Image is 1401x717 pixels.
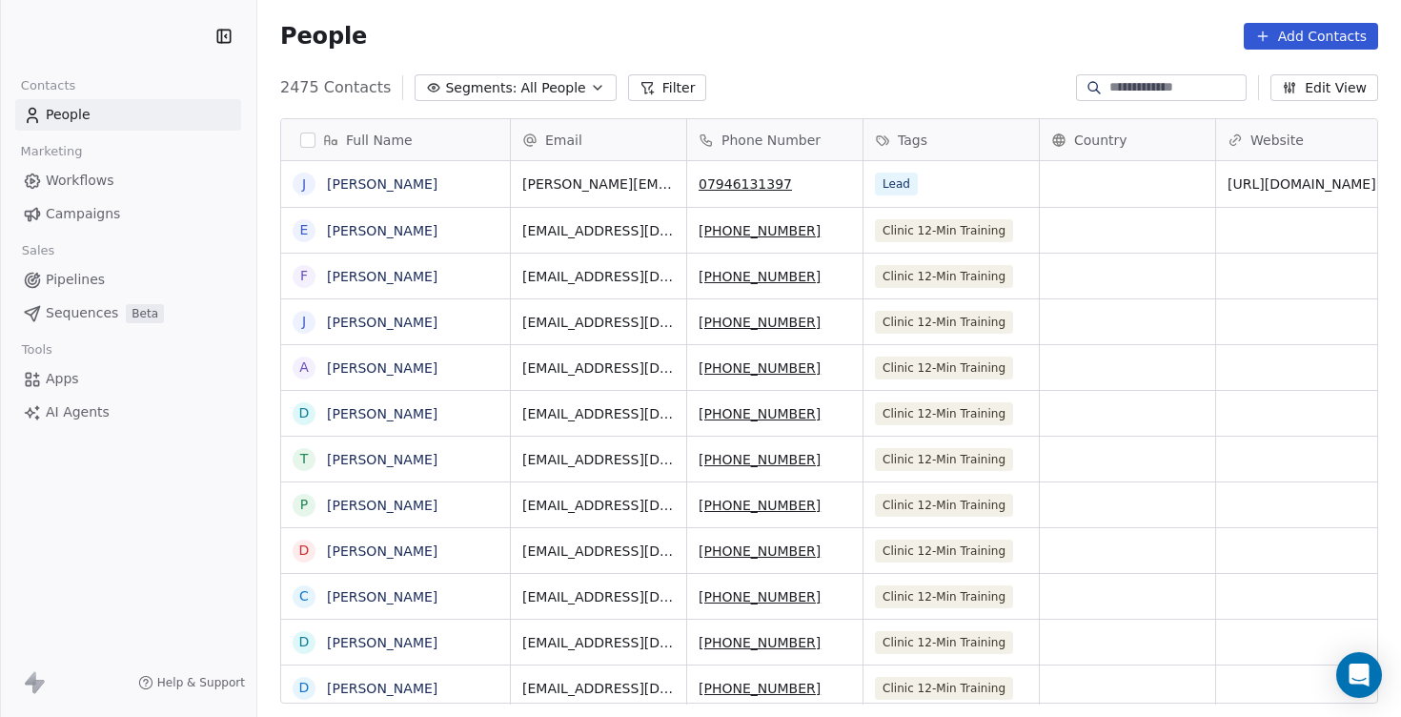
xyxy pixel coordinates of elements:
[687,119,863,160] div: Phone Number
[15,264,241,296] a: Pipelines
[522,633,675,652] span: [EMAIL_ADDRESS][DOMAIN_NAME]
[511,119,686,160] div: Email
[327,406,437,421] a: [PERSON_NAME]
[327,315,437,330] a: [PERSON_NAME]
[545,131,582,150] span: Email
[15,99,241,131] a: People
[299,586,309,606] div: C
[1244,23,1378,50] button: Add Contacts
[302,312,306,332] div: J
[157,675,245,690] span: Help & Support
[15,165,241,196] a: Workflows
[46,171,114,191] span: Workflows
[875,585,1013,608] span: Clinic 12-Min Training
[327,176,437,192] a: [PERSON_NAME]
[699,452,821,467] tcxspan: Call +15803670302 via 3CX
[1074,131,1127,150] span: Country
[46,105,91,125] span: People
[699,406,821,421] tcxspan: Call +17576395437 via 3CX
[1336,652,1382,698] div: Open Intercom Messenger
[522,404,675,423] span: [EMAIL_ADDRESS][DOMAIN_NAME]
[875,677,1013,700] span: Clinic 12-Min Training
[299,403,310,423] div: D
[13,236,63,265] span: Sales
[300,449,309,469] div: T
[138,675,245,690] a: Help & Support
[522,221,675,240] span: [EMAIL_ADDRESS][DOMAIN_NAME]
[522,174,675,194] span: [PERSON_NAME][EMAIL_ADDRESS][DOMAIN_NAME]
[699,176,792,192] tcxspan: Call 07946131397 via 3CX
[299,358,309,378] div: A
[522,358,675,378] span: [EMAIL_ADDRESS][DOMAIN_NAME]
[522,450,675,469] span: [EMAIL_ADDRESS][DOMAIN_NAME]
[46,402,110,422] span: AI Agents
[875,219,1013,242] span: Clinic 12-Min Training
[280,76,391,99] span: 2475 Contacts
[1228,176,1376,192] a: [URL][DOMAIN_NAME]
[721,131,821,150] span: Phone Number
[327,498,437,513] a: [PERSON_NAME]
[699,543,821,559] tcxspan: Call +13049399555 via 3CX
[1040,119,1215,160] div: Country
[12,72,84,100] span: Contacts
[46,303,118,323] span: Sequences
[300,266,308,286] div: F
[346,131,413,150] span: Full Name
[327,223,437,238] a: [PERSON_NAME]
[522,679,675,698] span: [EMAIL_ADDRESS][DOMAIN_NAME]
[875,265,1013,288] span: Clinic 12-Min Training
[15,297,241,329] a: SequencesBeta
[46,369,79,389] span: Apps
[280,22,367,51] span: People
[300,220,309,240] div: E
[327,589,437,604] a: [PERSON_NAME]
[299,541,310,561] div: D
[299,678,310,698] div: D
[445,78,517,98] span: Segments:
[875,448,1013,471] span: Clinic 12-Min Training
[126,304,164,323] span: Beta
[699,498,821,513] tcxspan: Call +17246912005 via 3CX
[15,363,241,395] a: Apps
[699,681,821,696] tcxspan: Call +13362669524 via 3CX
[46,270,105,290] span: Pipelines
[875,540,1013,563] span: Clinic 12-Min Training
[699,223,821,238] tcxspan: Call +12705903697 via 3CX
[15,198,241,230] a: Campaigns
[522,542,675,561] span: [EMAIL_ADDRESS][DOMAIN_NAME]
[522,267,675,286] span: [EMAIL_ADDRESS][DOMAIN_NAME]
[327,681,437,696] a: [PERSON_NAME]
[628,74,707,101] button: Filter
[281,161,511,705] div: grid
[327,360,437,376] a: [PERSON_NAME]
[875,631,1013,654] span: Clinic 12-Min Training
[300,495,308,515] div: P
[699,589,821,604] tcxspan: Call +14324481104 via 3CX
[898,131,927,150] span: Tags
[327,269,437,284] a: [PERSON_NAME]
[1270,74,1378,101] button: Edit View
[281,119,510,160] div: Full Name
[299,632,310,652] div: D
[327,543,437,559] a: [PERSON_NAME]
[522,496,675,515] span: [EMAIL_ADDRESS][DOMAIN_NAME]
[327,635,437,650] a: [PERSON_NAME]
[302,174,306,195] div: J
[699,635,821,650] tcxspan: Call +14356684276 via 3CX
[15,397,241,428] a: AI Agents
[13,336,60,364] span: Tools
[875,357,1013,379] span: Clinic 12-Min Training
[522,587,675,606] span: [EMAIL_ADDRESS][DOMAIN_NAME]
[327,452,437,467] a: [PERSON_NAME]
[12,137,91,166] span: Marketing
[875,173,918,195] span: Lead
[522,313,675,332] span: [EMAIL_ADDRESS][DOMAIN_NAME]
[1216,119,1391,160] div: Website
[46,204,120,224] span: Campaigns
[875,402,1013,425] span: Clinic 12-Min Training
[1250,131,1304,150] span: Website
[863,119,1039,160] div: Tags
[699,315,821,330] tcxspan: Call +18043578598 via 3CX
[699,360,821,376] tcxspan: Call +17025961086 via 3CX
[699,269,821,284] tcxspan: Call +19143147006 via 3CX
